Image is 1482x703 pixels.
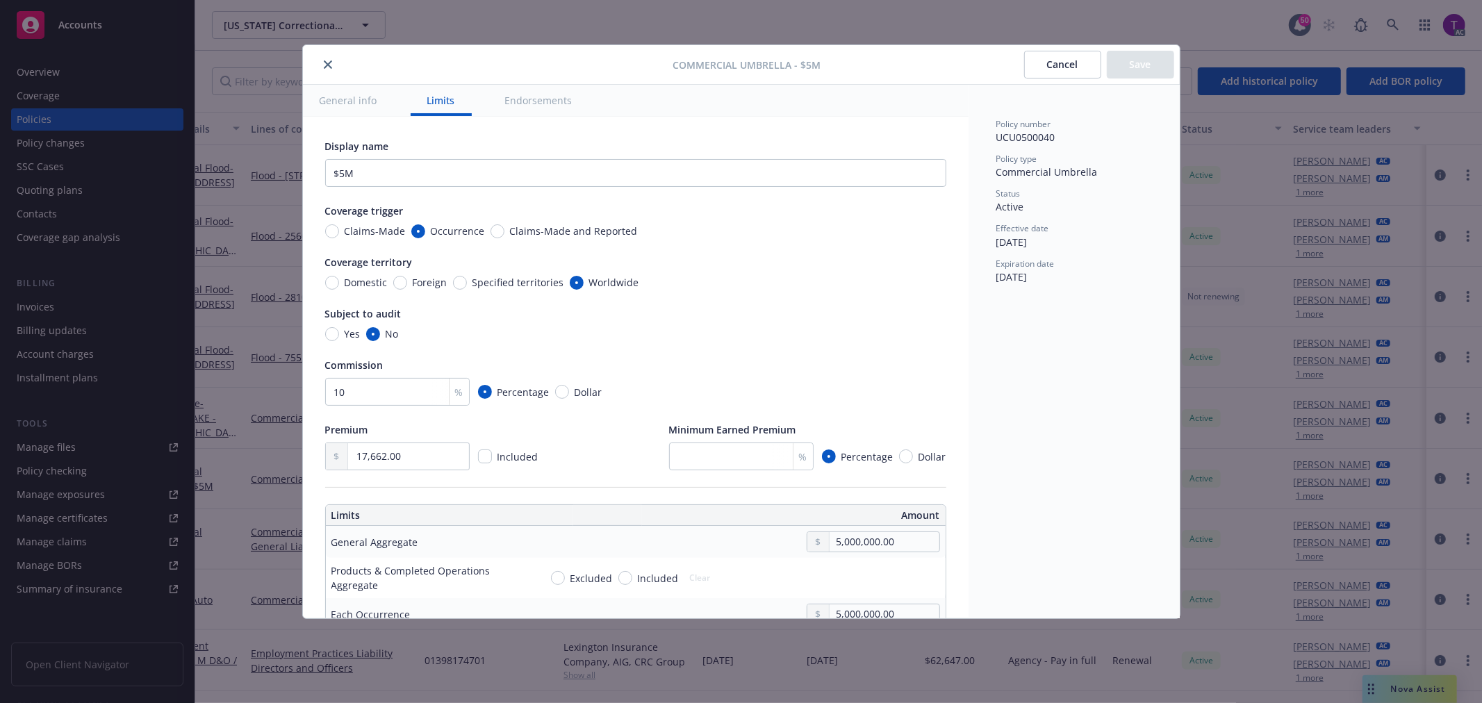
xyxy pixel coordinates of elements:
input: Foreign [393,276,407,290]
span: Coverage territory [325,256,413,269]
input: 0.00 [348,443,468,470]
span: Policy type [996,153,1037,165]
span: Minimum Earned Premium [669,423,796,436]
span: Dollar [575,385,602,399]
span: Display name [325,140,389,153]
span: Included [638,571,679,586]
span: Percentage [497,385,550,399]
span: Domestic [345,275,388,290]
input: Occurrence [411,224,425,238]
input: 0.00 [830,532,939,552]
span: Premium [325,423,368,436]
input: 0.00 [830,604,939,624]
span: Coverage trigger [325,204,404,217]
span: Occurrence [431,224,485,238]
span: Foreign [413,275,447,290]
span: Policy number [996,118,1051,130]
input: Yes [325,327,339,341]
input: Worldwide [570,276,584,290]
input: Included [618,571,632,585]
span: Worldwide [589,275,639,290]
span: Yes [345,326,361,341]
span: [DATE] [996,270,1028,283]
span: UCU0500040 [996,131,1055,144]
span: % [799,449,807,464]
input: No [366,327,380,341]
input: Specified territories [453,276,467,290]
input: Excluded [551,571,565,585]
span: Dollar [919,449,946,464]
div: General Aggregate [331,535,418,549]
button: Endorsements [488,85,589,116]
span: Percentage [841,449,894,464]
span: Commission [325,358,384,372]
span: Included [497,450,538,463]
span: Active [996,200,1024,213]
span: Subject to audit [325,307,402,320]
div: Each Occurrence [331,607,411,622]
input: Dollar [899,449,913,463]
span: % [455,385,463,399]
input: Domestic [325,276,339,290]
input: Percentage [822,449,836,463]
span: No [386,326,399,341]
button: close [320,56,336,73]
span: [DATE] [996,235,1028,249]
input: Claims-Made [325,224,339,238]
input: Claims-Made and Reported [491,224,504,238]
div: Products & Completed Operations Aggregate [331,563,529,593]
span: Excluded [570,571,613,586]
span: Status [996,188,1021,199]
span: Claims-Made and Reported [510,224,638,238]
th: Limits [326,505,574,526]
span: Commercial Umbrella [996,165,1098,179]
span: Effective date [996,222,1049,234]
span: Expiration date [996,258,1055,270]
span: Specified territories [472,275,564,290]
span: Claims-Made [345,224,406,238]
span: Commercial Umbrella - $5M [673,58,821,72]
button: Cancel [1024,51,1101,78]
button: Limits [411,85,472,116]
input: Dollar [555,385,569,399]
input: Percentage [478,385,492,399]
th: Amount [642,505,946,526]
button: General info [303,85,394,116]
